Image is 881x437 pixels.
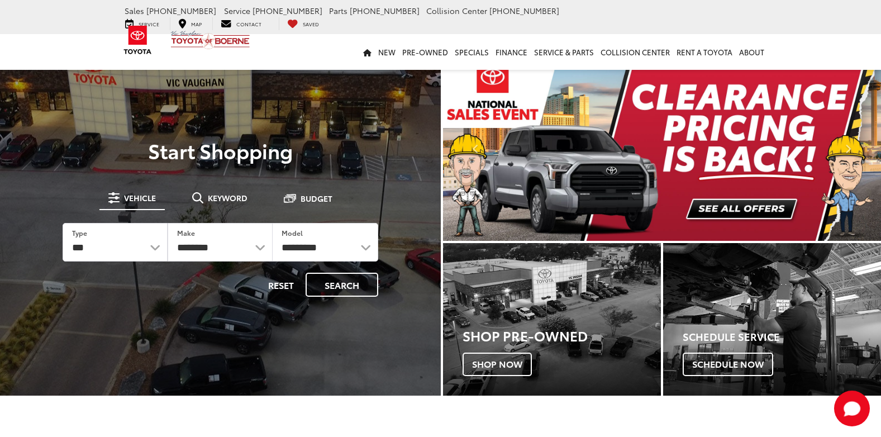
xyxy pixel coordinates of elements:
span: Service [224,5,250,16]
button: Search [306,273,378,297]
span: [PHONE_NUMBER] [489,5,559,16]
a: Finance [492,34,531,70]
span: [PHONE_NUMBER] [146,5,216,16]
a: Schedule Service Schedule Now [663,243,881,396]
span: Saved [303,20,319,27]
button: Toggle Chat Window [834,391,870,426]
a: Pre-Owned [399,34,451,70]
span: Keyword [208,194,247,202]
a: Specials [451,34,492,70]
a: New [375,34,399,70]
a: Contact [212,17,270,30]
a: Service [117,17,168,30]
span: Collision Center [426,5,487,16]
h4: Schedule Service [683,331,881,343]
h3: Shop Pre-Owned [463,328,661,343]
svg: Start Chat [834,391,870,426]
a: Shop Pre-Owned Shop Now [443,243,661,396]
a: Service & Parts: Opens in a new tab [531,34,597,70]
label: Make [177,228,195,237]
span: Service [139,20,159,27]
a: Collision Center [597,34,673,70]
span: Map [191,20,202,27]
button: Reset [259,273,303,297]
a: Rent a Toyota [673,34,736,70]
div: Toyota [663,243,881,396]
p: Start Shopping [47,139,394,161]
button: Click to view previous picture. [443,78,509,218]
label: Model [282,228,303,237]
span: Parts [329,5,347,16]
span: Schedule Now [683,353,773,376]
span: [PHONE_NUMBER] [253,5,322,16]
span: Sales [125,5,144,16]
label: Type [72,228,87,237]
a: Home [360,34,375,70]
span: Vehicle [124,194,156,202]
img: Toyota [117,22,159,58]
a: My Saved Vehicles [279,17,327,30]
a: Map [170,17,210,30]
button: Click to view next picture. [815,78,881,218]
span: Shop Now [463,353,532,376]
img: Vic Vaughan Toyota of Boerne [170,30,250,50]
a: About [736,34,768,70]
span: Contact [236,20,261,27]
span: Budget [301,194,332,202]
span: [PHONE_NUMBER] [350,5,420,16]
div: Toyota [443,243,661,396]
